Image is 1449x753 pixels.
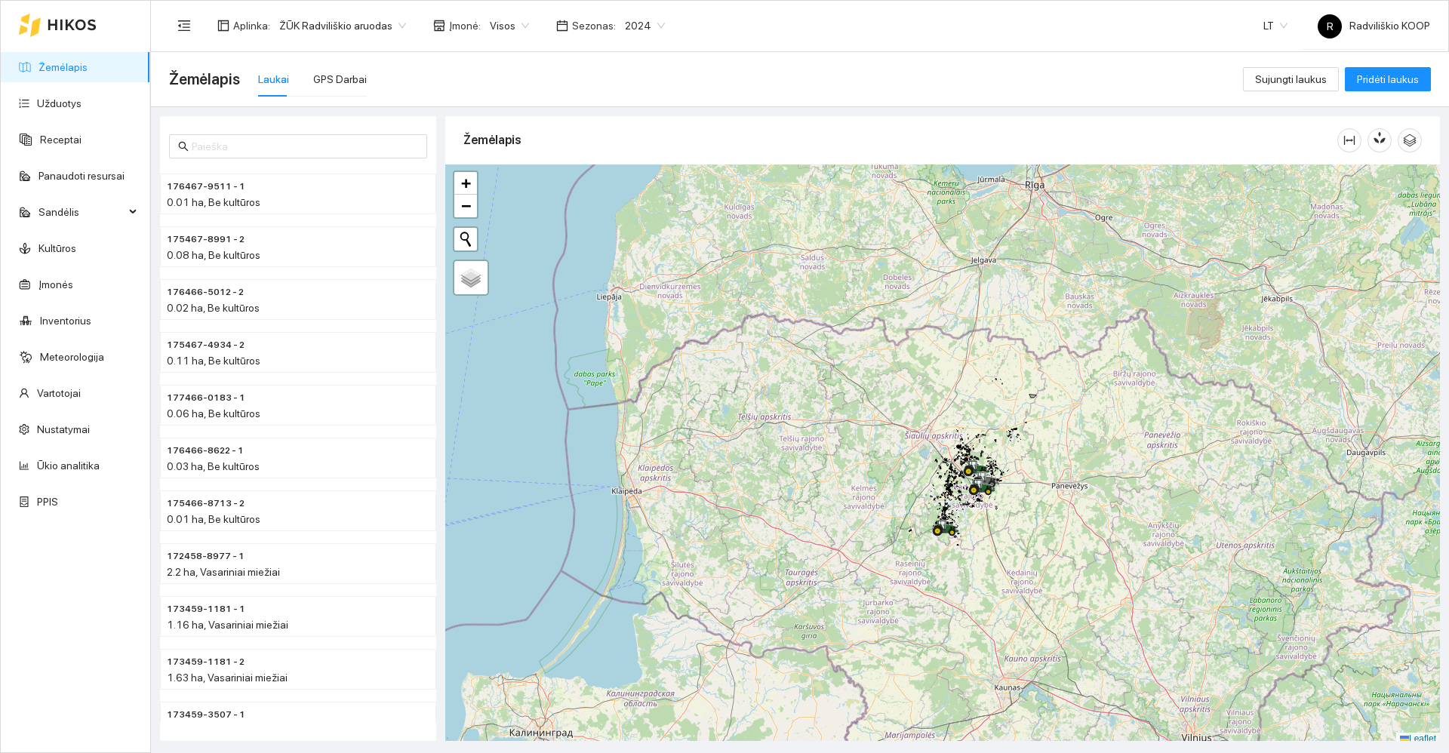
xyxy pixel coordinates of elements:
span: 175466-8713 - 2 [167,496,245,511]
span: 173459-3507 - 1 [167,708,245,722]
span: 173459-1181 - 1 [167,602,245,616]
span: Pridėti laukus [1357,71,1419,88]
span: layout [217,20,229,32]
a: Pridėti laukus [1345,73,1431,85]
span: 0.03 ha, Be kultūros [167,460,260,472]
a: Inventorius [40,315,91,327]
span: shop [433,20,445,32]
span: calendar [556,20,568,32]
a: Ūkio analitika [37,459,100,472]
div: Žemėlapis [463,118,1337,161]
span: ŽŪK Radviliškio aruodas [279,14,406,37]
a: Meteorologija [40,351,104,363]
span: 175467-8991 - 2 [167,232,245,247]
span: 176467-9511 - 1 [167,180,245,194]
a: Zoom out [454,195,477,217]
span: 172458-8977 - 1 [167,549,245,564]
span: 2024 [625,14,665,37]
span: Sezonas : [572,17,616,34]
span: Sujungti laukus [1255,71,1327,88]
a: Receptai [40,134,82,146]
span: Sandėlis [38,197,125,227]
span: − [461,196,471,215]
span: 175467-4934 - 2 [167,338,245,352]
span: Radviliškio KOOP [1318,20,1430,32]
button: Pridėti laukus [1345,67,1431,91]
span: Įmonė : [449,17,481,34]
span: Aplinka : [233,17,270,34]
a: Įmonės [38,278,73,290]
a: Žemėlapis [38,61,88,73]
span: 2.2 ha, Vasariniai miežiai [167,566,280,578]
button: Sujungti laukus [1243,67,1339,91]
button: menu-fold [169,11,199,41]
span: column-width [1338,134,1361,146]
span: 0.02 ha, Be kultūros [167,302,260,314]
span: 0.08 ha, Be kultūros [167,249,260,261]
span: 1.63 ha, Vasariniai miežiai [167,672,288,684]
input: Paieška [192,138,418,155]
a: Panaudoti resursai [38,170,125,182]
span: 0.01 ha, Be kultūros [167,196,260,208]
span: 176466-5012 - 2 [167,285,244,300]
span: R [1327,14,1334,38]
button: column-width [1337,128,1361,152]
a: Nustatymai [37,423,90,435]
div: GPS Darbai [313,71,367,88]
span: 0.06 ha, Be kultūros [167,407,260,420]
a: PPIS [37,496,58,508]
span: + [461,174,471,192]
a: Zoom in [454,172,477,195]
span: 1.16 ha, Vasariniai miežiai [167,619,288,631]
div: Laukai [258,71,289,88]
a: Layers [454,261,488,294]
a: Vartotojai [37,387,81,399]
span: 0.11 ha, Be kultūros [167,355,260,367]
a: Sujungti laukus [1243,73,1339,85]
span: search [178,141,189,152]
a: Užduotys [37,97,82,109]
span: 177466-0183 - 1 [167,391,245,405]
a: Kultūros [38,242,76,254]
button: Initiate a new search [454,228,477,250]
span: 176466-8622 - 1 [167,444,244,458]
span: 173459-1181 - 2 [167,655,245,669]
span: 0.01 ha, Be kultūros [167,513,260,525]
a: Leaflet [1400,733,1436,744]
span: Visos [490,14,529,37]
span: Žemėlapis [169,67,240,91]
span: LT [1263,14,1287,37]
span: menu-fold [177,19,191,32]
